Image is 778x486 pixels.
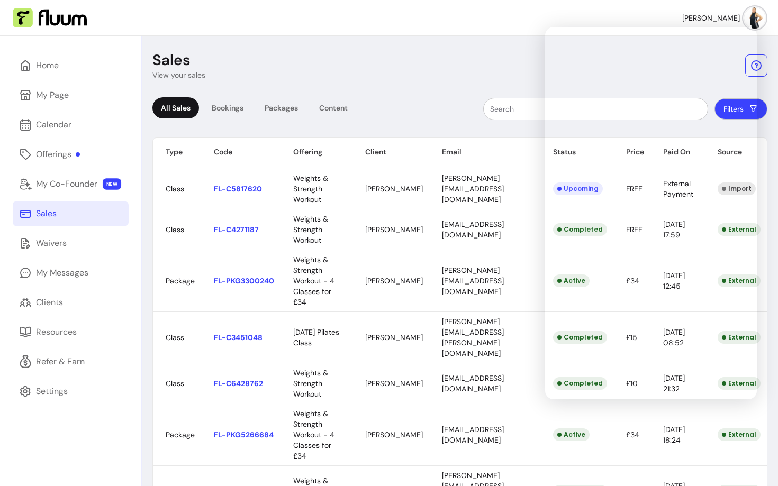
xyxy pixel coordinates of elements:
[718,428,761,441] div: External
[442,373,504,393] span: [EMAIL_ADDRESS][DOMAIN_NAME]
[214,184,274,194] p: FL-C5817620
[13,8,87,28] img: Fluum Logo
[13,112,129,137] a: Calendar
[13,379,129,404] a: Settings
[365,184,423,194] span: [PERSON_NAME]
[36,267,88,279] div: My Messages
[166,225,184,234] span: Class
[13,231,129,256] a: Waivers
[214,224,274,235] p: FL-C4271187
[365,379,423,388] span: [PERSON_NAME]
[490,104,701,114] input: Search
[166,276,195,286] span: Package
[13,260,129,286] a: My Messages
[36,237,67,250] div: Waivers
[36,59,59,72] div: Home
[166,184,184,194] span: Class
[293,214,328,245] span: Weights & Strength Workout
[256,97,306,118] div: Packages
[545,27,757,399] iframe: Intercom live chat
[442,425,504,445] span: [EMAIL_ADDRESS][DOMAIN_NAME]
[214,429,274,440] p: FL-PKG5266684
[311,97,356,118] div: Content
[166,430,195,439] span: Package
[166,333,184,342] span: Class
[103,178,121,190] span: NEW
[13,82,129,108] a: My Page
[663,425,685,445] span: [DATE] 18:24
[13,201,129,226] a: Sales
[214,378,274,389] p: FL-C6428762
[36,296,63,309] div: Clients
[36,178,97,190] div: My Co-Founder
[281,138,352,166] th: Offering
[442,265,504,296] span: [PERSON_NAME][EMAIL_ADDRESS][DOMAIN_NAME]
[214,332,274,343] p: FL-C3451048
[201,138,281,166] th: Code
[13,290,129,315] a: Clients
[13,142,129,167] a: Offerings
[153,138,201,166] th: Type
[166,379,184,388] span: Class
[152,51,191,70] p: Sales
[293,255,334,307] span: Weights & Strength Workout - 4 Classes for £34
[13,53,129,78] a: Home
[744,7,765,29] img: avatar
[13,171,129,197] a: My Co-Founder NEW
[442,219,504,240] span: [EMAIL_ADDRESS][DOMAIN_NAME]
[203,97,252,118] div: Bookings
[36,326,77,338] div: Resources
[365,333,423,342] span: [PERSON_NAME]
[13,349,129,374] a: Refer & Earn
[13,319,129,345] a: Resources
[365,276,423,286] span: [PERSON_NAME]
[36,207,57,220] div: Sales
[36,355,85,368] div: Refer & Earn
[36,89,69,102] div: My Page
[365,225,423,234] span: [PERSON_NAME]
[429,138,540,166] th: Email
[293,327,339,347] span: [DATE] Pilates Class
[352,138,429,166] th: Client
[293,409,334,461] span: Weights & Strength Workout - 4 Classes for £34
[540,138,613,166] th: Status
[36,118,71,131] div: Calendar
[293,368,328,399] span: Weights & Strength Workout
[626,430,639,439] span: £34
[214,276,274,286] p: FL-PKG3300240
[36,385,68,398] div: Settings
[152,97,199,118] div: All Sales
[152,70,205,80] p: View your sales
[553,428,590,441] div: Active
[682,13,740,23] span: [PERSON_NAME]
[293,173,328,204] span: Weights & Strength Workout
[442,317,504,358] span: [PERSON_NAME][EMAIL_ADDRESS][PERSON_NAME][DOMAIN_NAME]
[442,173,504,204] span: [PERSON_NAME][EMAIL_ADDRESS][DOMAIN_NAME]
[365,430,423,439] span: [PERSON_NAME]
[36,148,80,161] div: Offerings
[731,408,757,433] iframe: Intercom live chat
[682,7,765,29] button: avatar[PERSON_NAME]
